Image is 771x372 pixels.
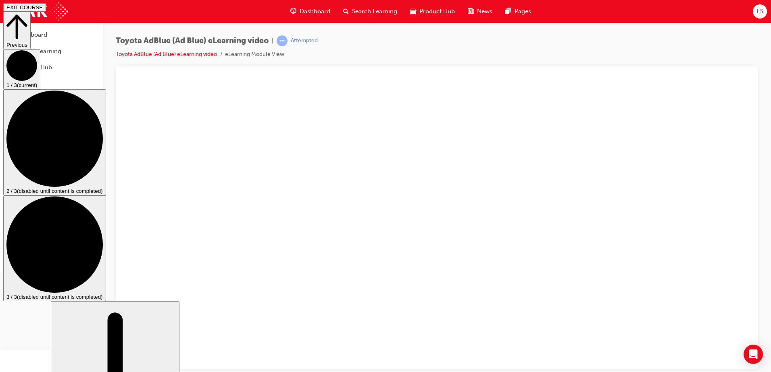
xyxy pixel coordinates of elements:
[3,49,40,89] button: 1 / 3(current)
[6,82,17,88] span: 1 / 3
[3,3,46,12] button: EXIT COURSE
[6,294,17,300] span: 3 / 3
[6,42,27,48] span: Previous
[6,188,17,194] span: 2 / 3
[3,12,31,49] button: Previous
[3,89,106,195] button: 2 / 3(disabled until content is completed)
[3,195,106,301] button: 3 / 3(disabled until content is completed)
